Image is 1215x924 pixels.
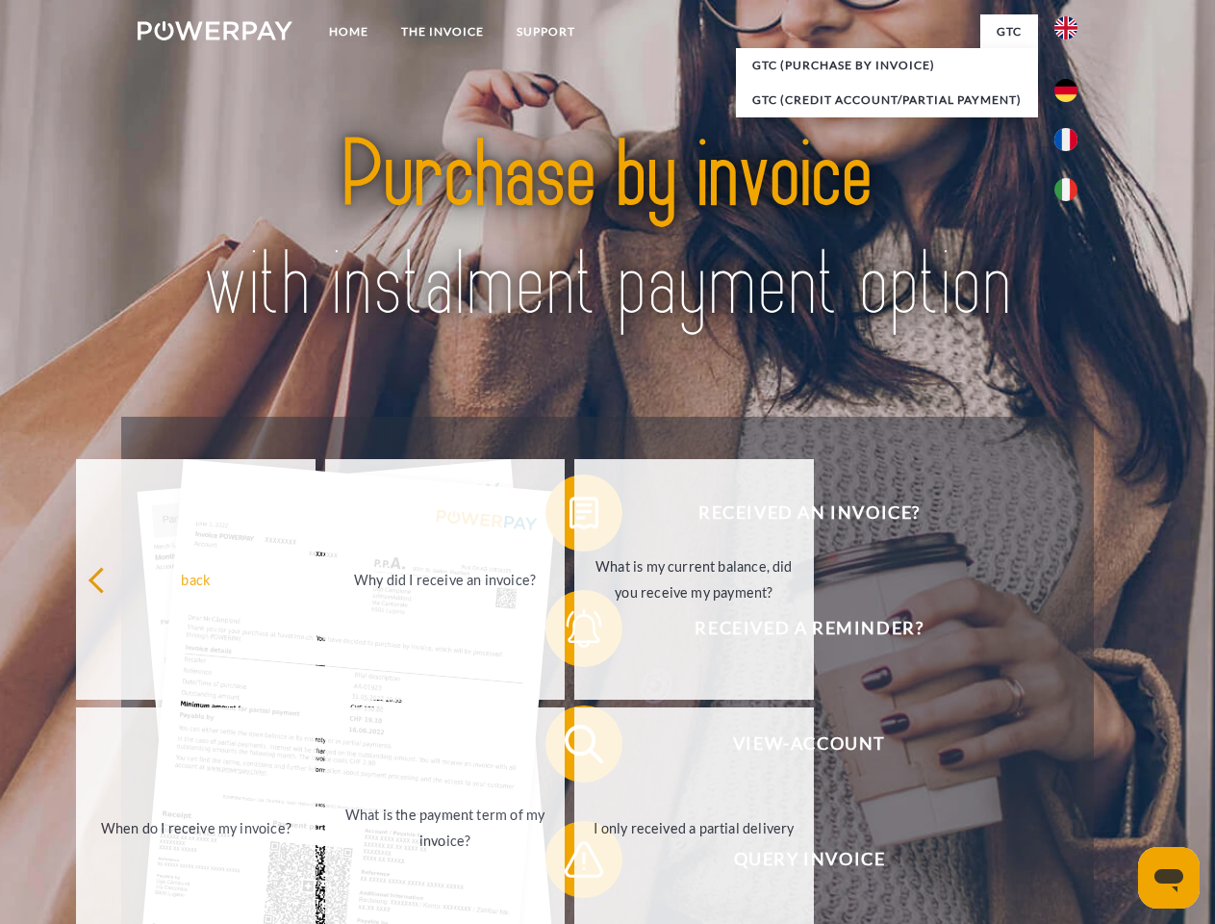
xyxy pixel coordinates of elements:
div: I only received a partial delivery [586,814,802,840]
a: Support [500,14,592,49]
img: it [1054,178,1077,201]
a: THE INVOICE [385,14,500,49]
a: GTC (Purchase by invoice) [736,48,1038,83]
div: Why did I receive an invoice? [337,566,553,592]
iframe: Button to launch messaging window [1138,847,1200,909]
a: Home [313,14,385,49]
div: back [88,566,304,592]
a: GTC [980,14,1038,49]
img: en [1054,16,1077,39]
div: What is the payment term of my invoice? [337,802,553,854]
img: title-powerpay_en.svg [184,92,1031,369]
img: logo-powerpay-white.svg [138,21,292,40]
img: fr [1054,128,1077,151]
div: When do I receive my invoice? [88,814,304,840]
div: What is my current balance, did you receive my payment? [586,553,802,605]
img: de [1054,79,1077,102]
a: What is my current balance, did you receive my payment? [574,459,814,700]
a: GTC (Credit account/partial payment) [736,83,1038,117]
